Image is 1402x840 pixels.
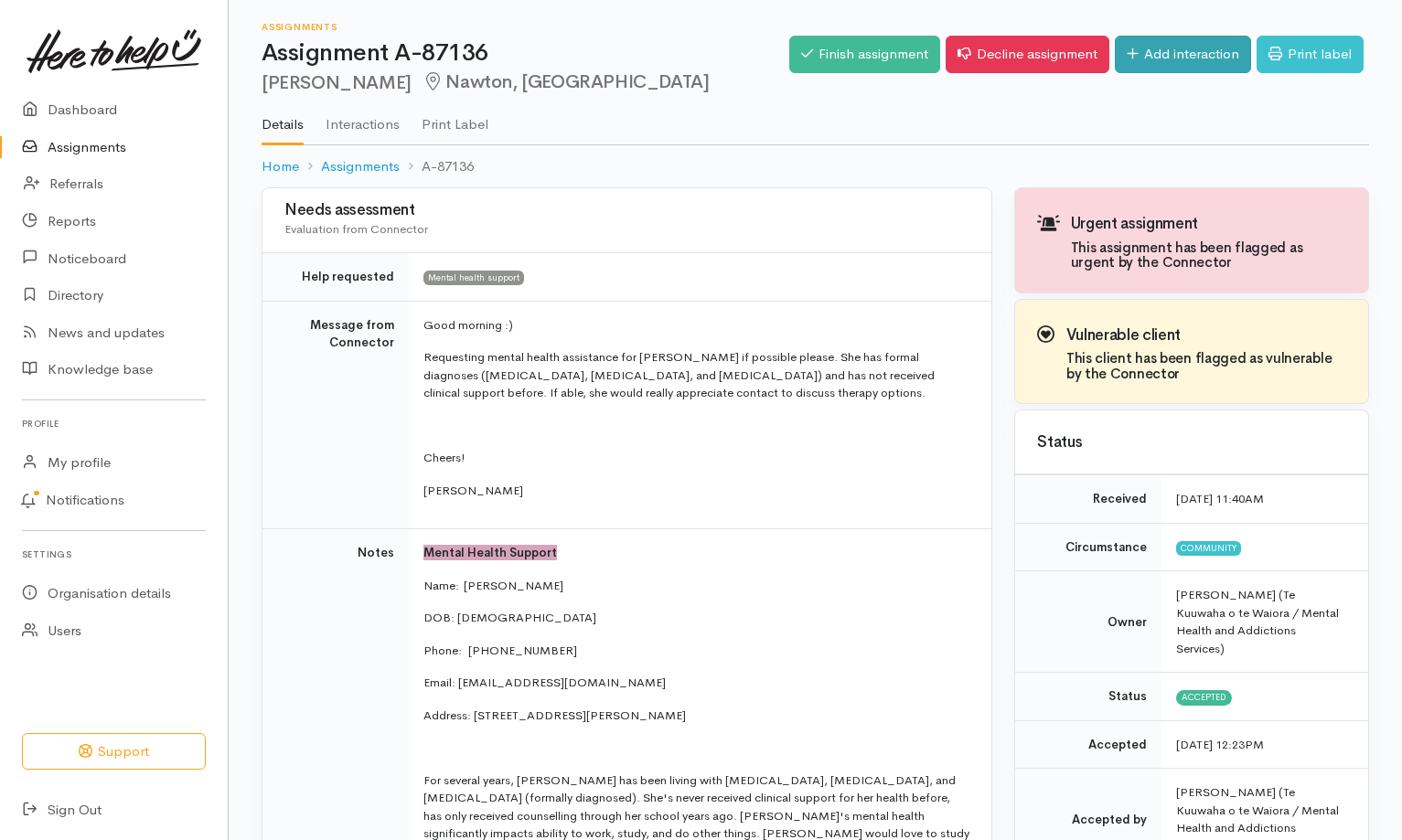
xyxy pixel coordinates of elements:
a: Interactions [326,92,400,144]
td: Message from Connector [262,301,409,529]
a: Decline assignment [946,36,1109,73]
h6: Assignments [262,22,789,32]
p: Good morning :) [423,316,969,335]
h3: Vulnerable client [1066,327,1346,345]
a: Print label [1257,36,1364,73]
h3: Urgent assignment [1071,216,1346,233]
a: Add interaction [1115,36,1251,73]
p: Cheers! [423,449,969,467]
span: Evaluation from Connector [284,221,428,237]
p: Address: [STREET_ADDRESS][PERSON_NAME] [423,707,969,725]
td: Received [1015,475,1161,524]
nav: breadcrumb [262,145,1369,188]
td: Status [1015,673,1161,721]
a: Home [262,156,299,177]
p: Phone: [PHONE_NUMBER] [423,642,969,660]
p: Email: [EMAIL_ADDRESS][DOMAIN_NAME] [423,674,969,692]
p: Name: [PERSON_NAME] [423,577,969,595]
time: [DATE] 12:23PM [1176,737,1264,752]
h3: Needs assessment [284,202,969,219]
h4: This assignment has been flagged as urgent by the Connector [1071,240,1346,271]
a: Assignments [321,156,400,177]
span: Community [1176,541,1241,556]
td: Owner [1015,571,1161,673]
h3: Status [1037,434,1346,452]
h6: Profile [22,411,206,436]
p: Requesting mental health assistance for [PERSON_NAME] if possible please. She has formal diagnose... [423,348,969,402]
span: Nawton, [GEOGRAPHIC_DATA] [423,70,710,93]
p: DOB: [DEMOGRAPHIC_DATA] [423,609,969,627]
td: Accepted [1015,720,1161,769]
a: Finish assignment [789,36,940,73]
a: Details [262,92,304,145]
td: Circumstance [1015,523,1161,571]
h1: Assignment A-87136 [262,40,789,67]
span: Accepted [1176,690,1232,705]
h2: [PERSON_NAME] [262,72,789,93]
time: [DATE] 11:40AM [1176,491,1264,506]
li: A-87136 [400,156,474,177]
h6: Settings [22,542,206,567]
td: Help requested [262,253,409,302]
h4: This client has been flagged as vulnerable by the Connector [1066,351,1346,381]
span: Mental Health Support [423,545,557,560]
span: [PERSON_NAME] (Te Kuuwaha o te Waiora / Mental Health and Addictions Services) [1176,587,1339,656]
a: Print Label [422,92,488,144]
button: Support [22,733,206,771]
p: [PERSON_NAME] [423,482,969,500]
span: Mental health support [423,271,524,285]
